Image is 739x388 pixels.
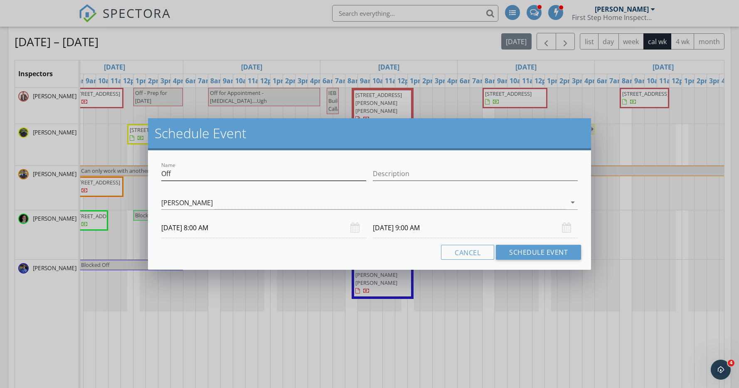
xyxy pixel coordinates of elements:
button: Cancel [441,245,494,260]
div: [PERSON_NAME] [161,199,213,206]
i: arrow_drop_down [568,197,578,207]
h2: Schedule Event [155,125,585,142]
span: 4 [728,360,734,366]
button: Schedule Event [496,245,581,260]
input: Select date [161,218,366,238]
input: Select date [373,218,578,238]
iframe: Intercom live chat [711,360,731,380]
